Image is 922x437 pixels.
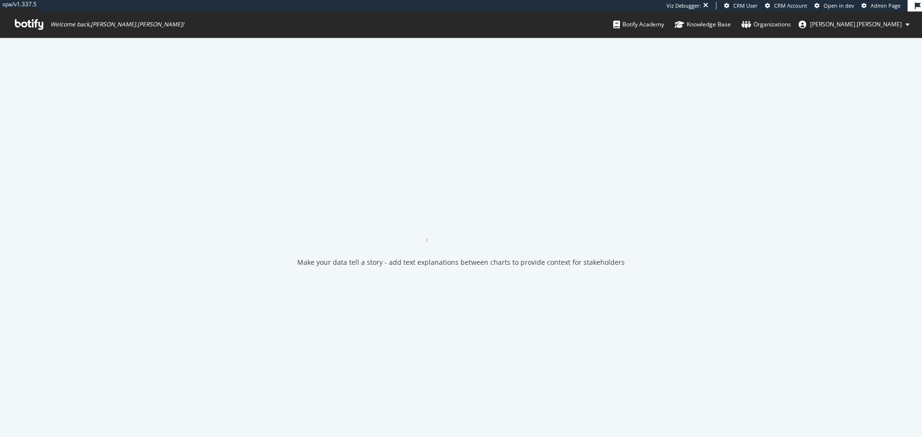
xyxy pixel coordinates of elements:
[814,2,854,10] a: Open in dev
[861,2,900,10] a: Admin Page
[297,258,625,267] div: Make your data tell a story - add text explanations between charts to provide context for stakeho...
[667,2,701,10] div: Viz Debugger:
[426,208,496,242] div: animation
[675,20,731,29] div: Knowledge Base
[774,2,807,9] span: CRM Account
[50,21,184,28] span: Welcome back, [PERSON_NAME].[PERSON_NAME] !
[824,2,854,9] span: Open in dev
[675,12,731,37] a: Knowledge Base
[613,20,664,29] div: Botify Academy
[765,2,807,10] a: CRM Account
[613,12,664,37] a: Botify Academy
[810,20,902,28] span: lou.aldrin
[733,2,758,9] span: CRM User
[724,2,758,10] a: CRM User
[871,2,900,9] span: Admin Page
[741,20,791,29] div: Organizations
[741,12,791,37] a: Organizations
[791,17,917,32] button: [PERSON_NAME].[PERSON_NAME]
